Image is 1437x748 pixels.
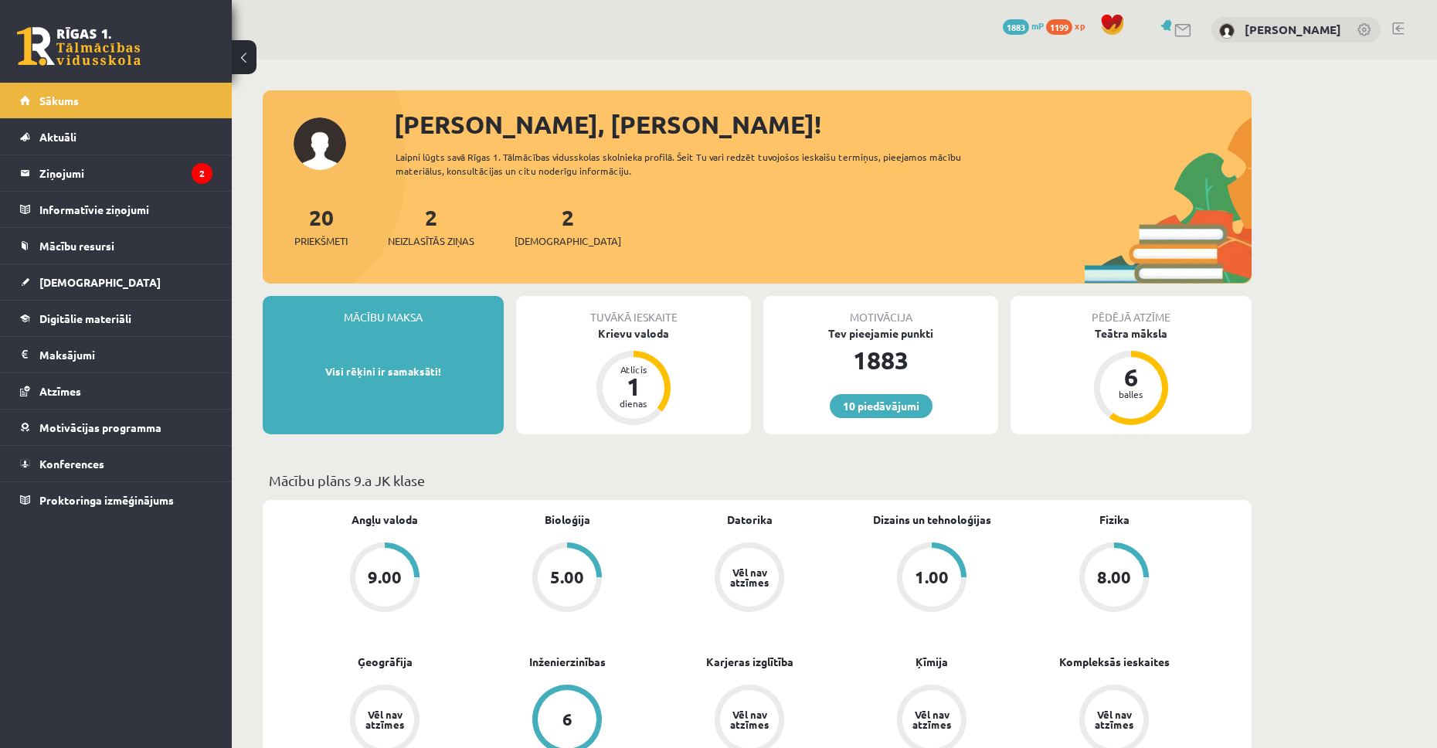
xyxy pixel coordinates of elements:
[39,93,79,107] span: Sākums
[1011,325,1252,427] a: Teātra māksla 6 balles
[20,192,212,227] a: Informatīvie ziņojumi
[20,373,212,409] a: Atzīmes
[545,512,590,528] a: Bioloģija
[39,337,212,372] legend: Maksājumi
[20,337,212,372] a: Maksājumi
[1075,19,1085,32] span: xp
[39,192,212,227] legend: Informatīvie ziņojumi
[916,654,948,670] a: Ķīmija
[610,374,657,399] div: 1
[1108,389,1154,399] div: balles
[516,325,751,427] a: Krievu valoda Atlicis 1 dienas
[20,155,212,191] a: Ziņojumi2
[841,542,1023,615] a: 1.00
[39,384,81,398] span: Atzīmes
[39,457,104,471] span: Konferences
[910,709,953,729] div: Vēl nav atzīmes
[20,119,212,155] a: Aktuāli
[516,325,751,342] div: Krievu valoda
[728,709,771,729] div: Vēl nav atzīmes
[1059,654,1170,670] a: Kompleksās ieskaites
[17,27,141,66] a: Rīgas 1. Tālmācības vidusskola
[352,512,418,528] a: Angļu valoda
[39,311,131,325] span: Digitālie materiāli
[368,569,402,586] div: 9.00
[39,130,76,144] span: Aktuāli
[1011,296,1252,325] div: Pēdējā atzīme
[20,410,212,445] a: Motivācijas programma
[358,654,413,670] a: Ģeogrāfija
[20,446,212,481] a: Konferences
[1011,325,1252,342] div: Teātra māksla
[20,228,212,263] a: Mācību resursi
[388,203,474,249] a: 2Neizlasītās ziņas
[1003,19,1029,35] span: 1883
[1023,542,1205,615] a: 8.00
[1099,512,1130,528] a: Fizika
[515,203,621,249] a: 2[DEMOGRAPHIC_DATA]
[39,493,174,507] span: Proktoringa izmēģinājums
[610,399,657,408] div: dienas
[269,470,1245,491] p: Mācību plāns 9.a JK klase
[294,203,348,249] a: 20Priekšmeti
[20,301,212,336] a: Digitālie materiāli
[1245,22,1341,37] a: [PERSON_NAME]
[39,275,161,289] span: [DEMOGRAPHIC_DATA]
[20,264,212,300] a: [DEMOGRAPHIC_DATA]
[1031,19,1044,32] span: mP
[294,542,476,615] a: 9.00
[1108,365,1154,389] div: 6
[476,542,658,615] a: 5.00
[39,155,212,191] legend: Ziņojumi
[610,365,657,374] div: Atlicis
[562,711,572,728] div: 6
[727,512,773,528] a: Datorika
[1003,19,1044,32] a: 1883 mP
[1092,709,1136,729] div: Vēl nav atzīmes
[1097,569,1131,586] div: 8.00
[763,342,998,379] div: 1883
[873,512,991,528] a: Dizains un tehnoloģijas
[39,239,114,253] span: Mācību resursi
[20,83,212,118] a: Sākums
[388,233,474,249] span: Neizlasītās ziņas
[263,296,504,325] div: Mācību maksa
[658,542,841,615] a: Vēl nav atzīmes
[915,569,949,586] div: 1.00
[763,325,998,342] div: Tev pieejamie punkti
[394,106,1252,143] div: [PERSON_NAME], [PERSON_NAME]!
[20,482,212,518] a: Proktoringa izmēģinājums
[294,233,348,249] span: Priekšmeti
[270,364,496,379] p: Visi rēķini ir samaksāti!
[1046,19,1092,32] a: 1199 xp
[516,296,751,325] div: Tuvākā ieskaite
[1219,23,1235,39] img: Izabella Bebre
[39,420,161,434] span: Motivācijas programma
[830,394,933,418] a: 10 piedāvājumi
[396,150,989,178] div: Laipni lūgts savā Rīgas 1. Tālmācības vidusskolas skolnieka profilā. Šeit Tu vari redzēt tuvojošo...
[192,163,212,184] i: 2
[728,567,771,587] div: Vēl nav atzīmes
[763,296,998,325] div: Motivācija
[363,709,406,729] div: Vēl nav atzīmes
[1046,19,1072,35] span: 1199
[529,654,606,670] a: Inženierzinības
[706,654,793,670] a: Karjeras izglītība
[550,569,584,586] div: 5.00
[515,233,621,249] span: [DEMOGRAPHIC_DATA]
